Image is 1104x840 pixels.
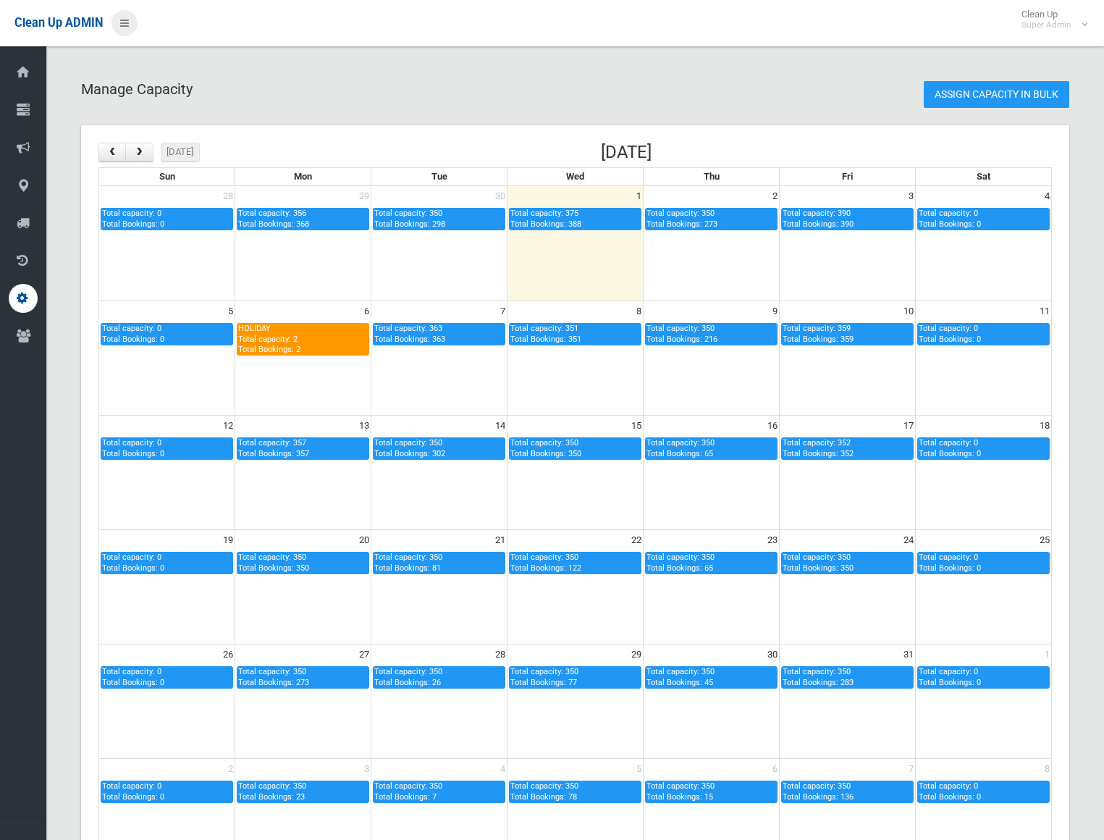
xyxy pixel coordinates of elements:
[1038,301,1051,322] span: 11
[766,530,779,550] span: 23
[601,143,652,161] h2: [DATE]
[102,324,164,343] span: Total capacity: 0 Total Bookings: 0
[374,667,442,686] span: Total capacity: 350 Total Bookings: 26
[902,644,915,665] span: 31
[919,324,981,343] span: Total capacity: 0 Total Bookings: 0
[766,416,779,436] span: 16
[902,301,915,322] span: 10
[494,644,507,665] span: 28
[102,553,164,572] span: Total capacity: 0 Total Bookings: 0
[907,186,915,206] span: 3
[842,171,853,182] span: Fri
[14,16,103,30] span: Clean Up ADMIN
[238,209,309,228] span: Total capacity: 356 Total Bookings: 368
[238,324,300,354] span: HOLIDAY Total capacity: 2 Total Bookings: 2
[102,781,164,801] span: Total capacity: 0 Total Bookings: 0
[222,644,235,665] span: 26
[646,667,715,686] span: Total capacity: 350 Total Bookings: 45
[510,209,581,228] span: Total capacity: 375 Total Bookings: 388
[919,667,981,686] span: Total capacity: 0 Total Bookings: 0
[374,438,445,458] span: Total capacity: 350 Total Bookings: 302
[635,759,643,779] span: 5
[783,324,854,343] span: Total capacity: 359 Total Bookings: 359
[646,553,715,572] span: Total capacity: 350 Total Bookings: 65
[358,416,371,436] span: 13
[783,781,854,801] span: Total capacity: 350 Total Bookings: 136
[358,186,371,206] span: 29
[499,301,507,322] span: 7
[494,530,507,550] span: 21
[358,530,371,550] span: 20
[1038,416,1051,436] span: 18
[494,186,507,206] span: 30
[499,759,507,779] span: 4
[919,553,981,572] span: Total capacity: 0 Total Bookings: 0
[510,438,581,458] span: Total capacity: 350 Total Bookings: 350
[646,209,717,228] span: Total capacity: 350 Total Bookings: 273
[494,416,507,436] span: 14
[1014,9,1086,30] span: Clean Up
[374,781,442,801] span: Total capacity: 350 Total Bookings: 7
[238,781,306,801] span: Total capacity: 350 Total Bookings: 23
[374,209,445,228] span: Total capacity: 350 Total Bookings: 298
[222,186,235,206] span: 28
[102,667,164,686] span: Total capacity: 0 Total Bookings: 0
[783,209,854,228] span: Total capacity: 390 Total Bookings: 390
[630,416,643,436] span: 15
[566,171,584,182] span: Wed
[238,667,309,686] span: Total capacity: 350 Total Bookings: 273
[238,438,309,458] span: Total capacity: 357 Total Bookings: 357
[102,209,164,228] span: Total capacity: 0 Total Bookings: 0
[510,667,578,686] span: Total capacity: 350 Total Bookings: 77
[902,530,915,550] span: 24
[919,438,981,458] span: Total capacity: 0 Total Bookings: 0
[783,667,854,686] span: Total capacity: 350 Total Bookings: 283
[907,759,915,779] span: 7
[363,301,371,322] span: 6
[227,301,235,322] span: 5
[374,324,445,343] span: Total capacity: 363 Total Bookings: 363
[766,644,779,665] span: 30
[1021,20,1071,30] small: Super Admin
[102,438,164,458] span: Total capacity: 0 Total Bookings: 0
[919,209,981,228] span: Total capacity: 0 Total Bookings: 0
[294,171,312,182] span: Mon
[227,759,235,779] span: 2
[783,438,854,458] span: Total capacity: 352 Total Bookings: 352
[924,81,1069,108] a: Assign Capacity in Bulk
[902,416,915,436] span: 17
[630,644,643,665] span: 29
[646,438,715,458] span: Total capacity: 350 Total Bookings: 65
[363,759,371,779] span: 3
[81,80,193,98] span: Manage Capacity
[510,324,581,343] span: Total capacity: 351 Total Bookings: 351
[635,186,643,206] span: 1
[704,171,720,182] span: Thu
[222,416,235,436] span: 12
[238,553,309,572] span: Total capacity: 350 Total Bookings: 350
[977,171,990,182] span: Sat
[358,644,371,665] span: 27
[374,553,442,572] span: Total capacity: 350 Total Bookings: 81
[919,781,981,801] span: Total capacity: 0 Total Bookings: 0
[635,301,643,322] span: 8
[510,781,578,801] span: Total capacity: 350 Total Bookings: 78
[1043,759,1051,779] span: 8
[510,553,581,572] span: Total capacity: 350 Total Bookings: 122
[783,553,854,572] span: Total capacity: 350 Total Bookings: 350
[1038,530,1051,550] span: 25
[159,171,175,182] span: Sun
[222,530,235,550] span: 19
[161,143,201,162] button: [DATE]
[431,171,447,182] span: Tue
[1043,186,1051,206] span: 4
[646,324,717,343] span: Total capacity: 350 Total Bookings: 216
[771,301,779,322] span: 9
[1043,644,1051,665] span: 1
[646,781,715,801] span: Total capacity: 350 Total Bookings: 15
[630,530,643,550] span: 22
[771,759,779,779] span: 6
[771,186,779,206] span: 2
